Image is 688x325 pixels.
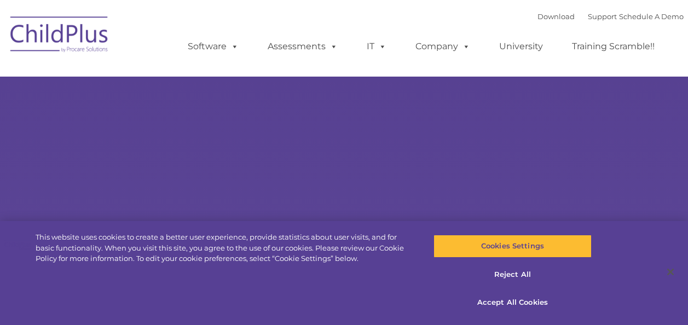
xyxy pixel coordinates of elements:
[488,36,554,57] a: University
[658,260,683,284] button: Close
[177,36,250,57] a: Software
[588,12,617,21] a: Support
[257,36,349,57] a: Assessments
[561,36,666,57] a: Training Scramble!!
[433,235,592,258] button: Cookies Settings
[433,291,592,314] button: Accept All Cookies
[404,36,481,57] a: Company
[537,12,575,21] a: Download
[36,232,413,264] div: This website uses cookies to create a better user experience, provide statistics about user visit...
[356,36,397,57] a: IT
[5,9,114,63] img: ChildPlus by Procare Solutions
[619,12,684,21] a: Schedule A Demo
[537,12,684,21] font: |
[433,263,592,286] button: Reject All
